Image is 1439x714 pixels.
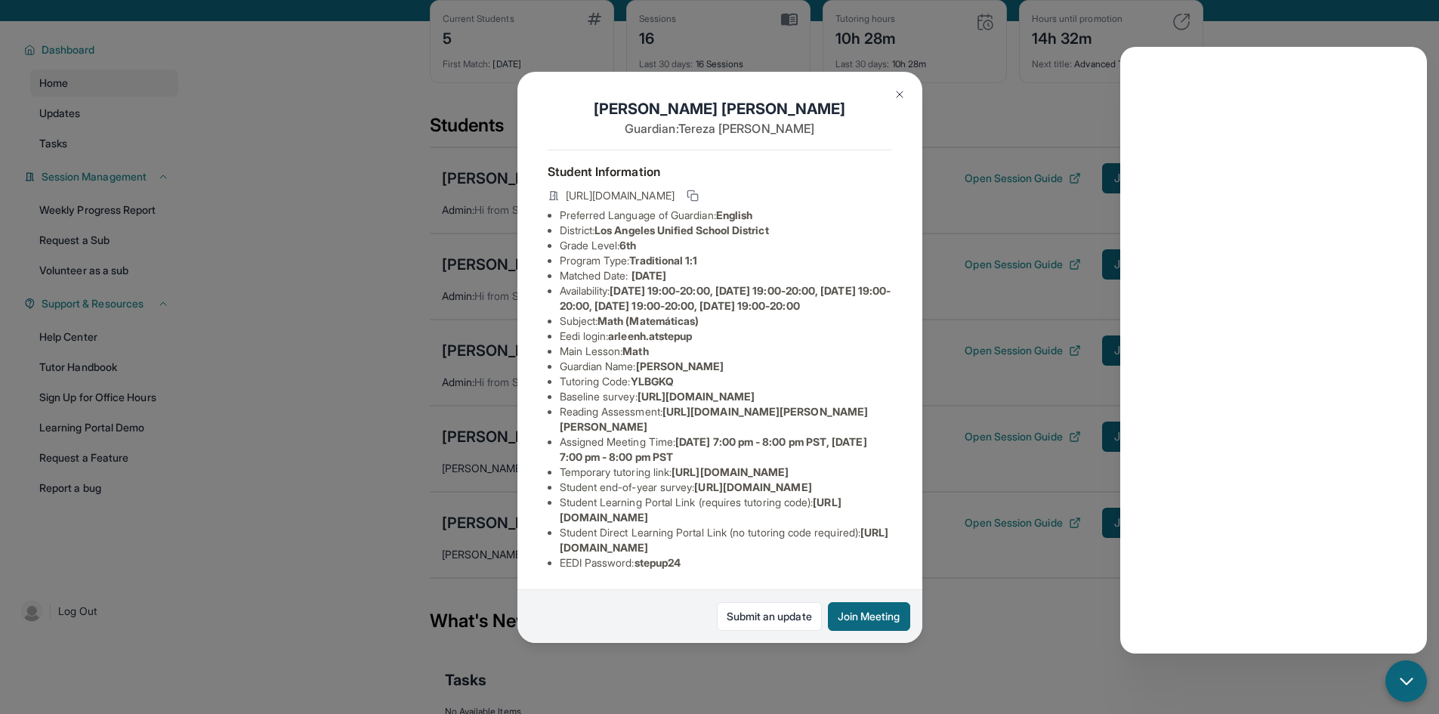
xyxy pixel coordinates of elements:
a: Submit an update [717,602,822,631]
li: Guardian Name : [560,359,892,374]
span: [DATE] [631,269,666,282]
span: YLBGKQ [631,375,674,388]
h4: Student Information [548,162,892,181]
li: Subject : [560,314,892,329]
span: arleenh.atstepup [608,329,692,342]
li: Grade Level: [560,238,892,253]
li: Student Direct Learning Portal Link (no tutoring code required) : [560,525,892,555]
li: Reading Assessment : [560,404,892,434]
span: [DATE] 19:00-20:00, [DATE] 19:00-20:00, [DATE] 19:00-20:00, [DATE] 19:00-20:00, [DATE] 19:00-20:00 [560,284,891,312]
li: Assigned Meeting Time : [560,434,892,465]
li: Preferred Language of Guardian: [560,208,892,223]
span: English [716,209,753,221]
li: Temporary tutoring link : [560,465,892,480]
button: chat-button [1385,660,1427,702]
button: Join Meeting [828,602,910,631]
span: [URL][DOMAIN_NAME] [694,481,811,493]
li: Student end-of-year survey : [560,480,892,495]
li: Baseline survey : [560,389,892,404]
li: Eedi login : [560,329,892,344]
li: District: [560,223,892,238]
span: Traditional 1:1 [629,254,697,267]
li: Matched Date: [560,268,892,283]
iframe: Chatbot [1120,47,1427,654]
button: Copy link [684,187,702,205]
span: [DATE] 7:00 pm - 8:00 pm PST, [DATE] 7:00 pm - 8:00 pm PST [560,435,867,463]
span: Math [622,345,648,357]
li: Student Learning Portal Link (requires tutoring code) : [560,495,892,525]
span: stepup24 [635,556,681,569]
span: [PERSON_NAME] [636,360,724,372]
li: Tutoring Code : [560,374,892,389]
li: Availability: [560,283,892,314]
span: [URL][DOMAIN_NAME] [566,188,675,203]
span: [URL][DOMAIN_NAME] [672,465,789,478]
p: Guardian: Tereza [PERSON_NAME] [548,119,892,138]
h1: [PERSON_NAME] [PERSON_NAME] [548,98,892,119]
span: [URL][DOMAIN_NAME][PERSON_NAME][PERSON_NAME] [560,405,869,433]
li: EEDI Password : [560,555,892,570]
li: Program Type: [560,253,892,268]
li: Main Lesson : [560,344,892,359]
span: [URL][DOMAIN_NAME] [638,390,755,403]
span: 6th [619,239,636,252]
img: Close Icon [894,88,906,100]
span: Math (Matemáticas) [598,314,699,327]
span: Los Angeles Unified School District [594,224,768,236]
